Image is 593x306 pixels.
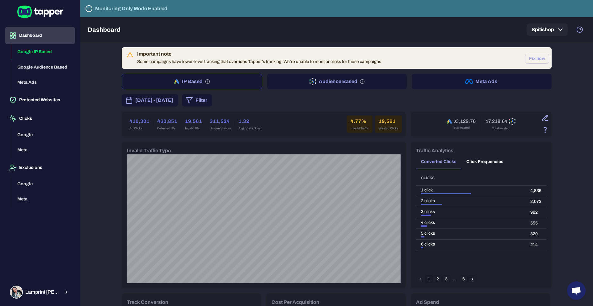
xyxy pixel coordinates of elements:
svg: Audience based: Search, Display, Shopping, Video Performance Max, Demand Generation [360,79,365,84]
div: 6 clicks [421,241,520,247]
td: 2,073 [525,196,546,207]
td: 555 [525,218,546,229]
div: … [451,276,459,282]
a: Clicks [5,115,75,121]
a: Dashboard [5,32,75,38]
div: Important note [137,51,381,57]
a: Exclusions [5,165,75,170]
h6: Invalid Traffic Type [127,147,171,154]
span: Invalid Traffic [351,126,369,131]
span: Invalid IPs [185,126,202,131]
button: Click Frequencies [461,154,508,169]
button: IP Based [122,74,262,89]
div: Some campaigns have lower-level tracking that overrides Tapper’s tracking. We’re unable to monito... [137,49,381,67]
div: 3 clicks [421,209,520,215]
span: Lamprini [PERSON_NAME] [25,289,60,295]
span: Detected IPs [157,126,177,131]
h6: 311,524 [210,118,231,125]
button: Lamprini ReppaLamprini [PERSON_NAME] [5,283,75,301]
h6: 4.77% [351,118,369,125]
span: Avg. Visits / User [238,126,262,131]
button: Meta Ads [12,75,75,90]
span: Unique Visitors [210,126,231,131]
button: Go to page 2 [434,275,442,283]
h6: 19,561 [185,118,202,125]
button: Meta Ads [412,74,552,89]
button: Fix now [525,54,549,64]
button: Spitishop [527,23,568,36]
button: Estimation based on the quantity of invalid click x cost-per-click. [540,124,550,135]
button: Go to page 3 [442,275,450,283]
button: Filter [182,94,212,107]
button: [DATE] - [DATE] [122,94,178,107]
nav: pagination navigation [416,275,477,283]
button: Google [12,127,75,143]
button: Exclusions [5,159,75,176]
button: Converted Clicks [416,154,461,169]
div: Ανοιχτή συνομιλία [567,281,586,300]
h6: $7,218.64 [486,118,507,124]
h6: 19,561 [379,118,398,125]
span: Total wasted [452,126,470,130]
button: Go to next page [468,275,476,283]
td: 214 [525,240,546,250]
button: Meta [12,142,75,158]
img: Lamprini Reppa [11,286,22,298]
a: Protected Websites [5,97,75,102]
div: 2 clicks [421,198,520,204]
button: page 1 [425,275,433,283]
button: Clicks [5,110,75,127]
button: Audience Based [267,74,407,89]
button: Protected Websites [5,91,75,109]
div: 4 clicks [421,220,520,225]
span: [DATE] - [DATE] [135,97,173,104]
div: 1 click [421,187,520,193]
h6: Track Conversion [127,299,168,306]
button: Google IP Based [12,44,75,60]
th: Clicks [416,170,525,186]
button: Meta [12,191,75,207]
a: Google [12,132,75,137]
h5: Dashboard [88,26,120,33]
a: Meta Ads [12,79,75,85]
h6: Ad Spend [416,299,439,306]
h6: 460,851 [157,118,177,125]
div: 5 clicks [421,231,520,236]
a: Meta [12,147,75,152]
h6: Traffic Analytics [416,147,453,154]
span: Wasted Clicks [379,126,398,131]
a: Google [12,181,75,186]
a: Google IP Based [12,49,75,54]
button: Dashboard [5,27,75,44]
td: 4,835 [525,186,546,196]
svg: Tapper is not blocking any fraudulent activity for this domain [85,5,93,12]
a: Google Audience Based [12,64,75,69]
button: Go to page 6 [460,275,468,283]
svg: IP based: Search, Display, and Shopping. [205,79,210,84]
h6: Monitoring Only Mode Enabled [95,5,167,12]
button: Google [12,176,75,192]
span: Total wasted [492,126,510,131]
td: 962 [525,207,546,218]
h6: 1.32 [238,118,262,125]
a: Meta [12,196,75,201]
span: Ad Clicks [129,126,149,131]
h6: 410,301 [129,118,149,125]
button: Google Audience Based [12,60,75,75]
h6: $3,129.76 [453,118,476,124]
td: 320 [525,229,546,240]
h6: Cost Per Acquisition [271,299,319,306]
